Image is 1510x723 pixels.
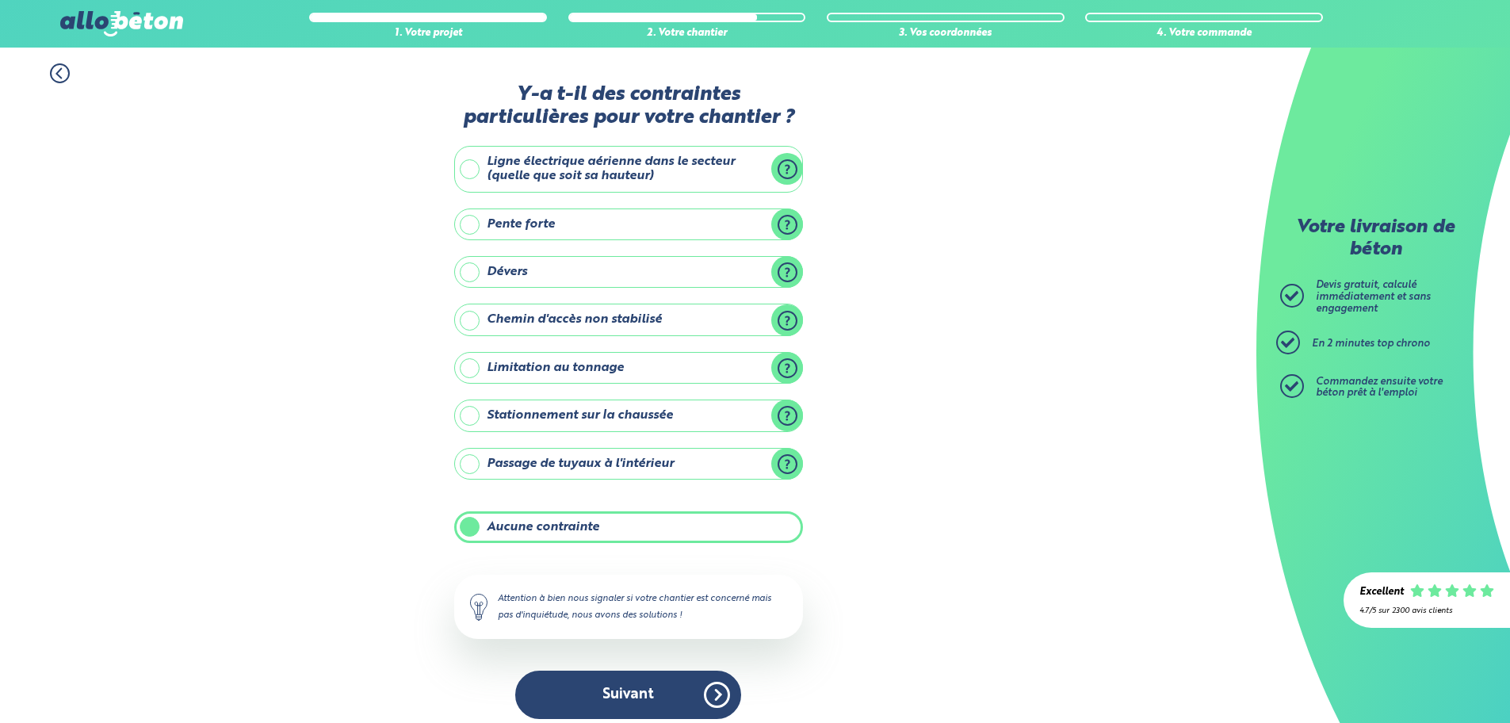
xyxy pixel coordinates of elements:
[1085,28,1323,40] div: 4. Votre commande
[60,11,182,36] img: allobéton
[454,256,803,288] label: Dévers
[515,671,741,719] button: Suivant
[1369,661,1493,706] iframe: Help widget launcher
[454,208,803,240] label: Pente forte
[454,511,803,543] label: Aucune contrainte
[827,28,1065,40] div: 3. Vos coordonnées
[454,83,803,130] label: Y-a t-il des contraintes particulières pour votre chantier ?
[309,28,547,40] div: 1. Votre projet
[454,146,803,193] label: Ligne électrique aérienne dans le secteur (quelle que soit sa hauteur)
[454,575,803,638] div: Attention à bien nous signaler si votre chantier est concerné mais pas d'inquiétude, nous avons d...
[568,28,806,40] div: 2. Votre chantier
[454,400,803,431] label: Stationnement sur la chaussée
[454,304,803,335] label: Chemin d'accès non stabilisé
[454,352,803,384] label: Limitation au tonnage
[454,448,803,480] label: Passage de tuyaux à l'intérieur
